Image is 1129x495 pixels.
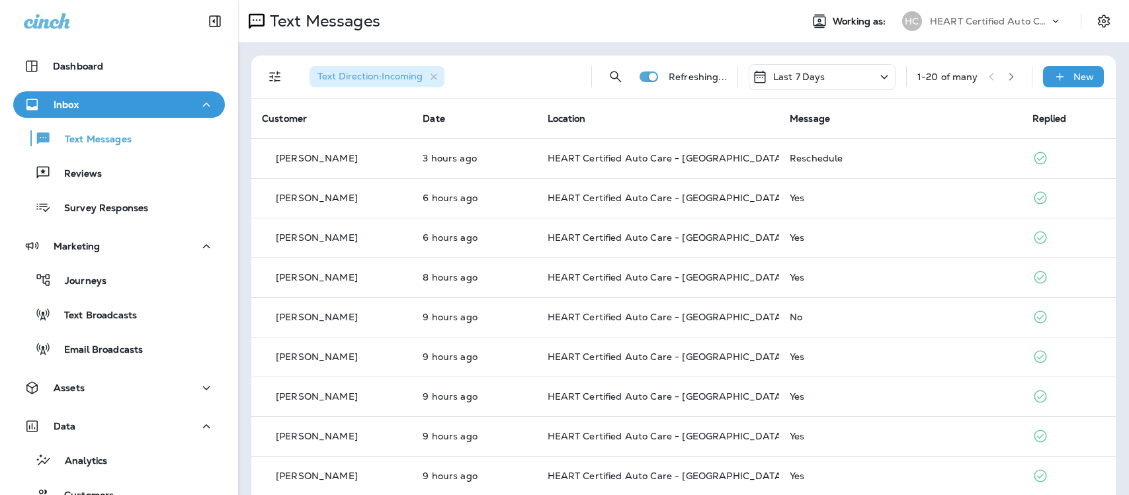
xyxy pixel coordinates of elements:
p: Analytics [52,455,107,468]
p: Sep 23, 2025 09:15 AM [423,312,526,322]
p: [PERSON_NAME] [276,351,358,362]
div: Yes [790,272,1011,283]
span: Replied [1032,112,1067,124]
button: Assets [13,375,225,401]
button: Inbox [13,91,225,118]
p: Assets [54,382,85,393]
div: Reschedule [790,153,1011,163]
p: Dashboard [53,61,103,71]
span: HEART Certified Auto Care - [GEOGRAPHIC_DATA] [548,470,785,482]
p: [PERSON_NAME] [276,391,358,402]
p: Text Messages [265,11,380,31]
div: Yes [790,471,1011,481]
p: Sep 23, 2025 12:01 PM [423,193,526,203]
p: [PERSON_NAME] [276,272,358,283]
p: [PERSON_NAME] [276,312,358,322]
button: Filters [262,64,288,90]
p: Marketing [54,241,100,251]
span: HEART Certified Auto Care - [GEOGRAPHIC_DATA] [548,232,785,244]
button: Collapse Sidebar [196,8,233,34]
span: HEART Certified Auto Care - [GEOGRAPHIC_DATA] [548,430,785,442]
button: Journeys [13,266,225,294]
p: Text Broadcasts [51,310,137,322]
p: [PERSON_NAME] [276,193,358,203]
span: HEART Certified Auto Care - [GEOGRAPHIC_DATA] [548,390,785,402]
p: Reviews [51,168,102,181]
button: Marketing [13,233,225,259]
span: Working as: [833,16,889,27]
button: Analytics [13,446,225,474]
div: No [790,312,1011,322]
span: Location [548,112,586,124]
button: Dashboard [13,53,225,79]
p: Sep 23, 2025 09:05 AM [423,391,526,402]
p: Text Messages [52,134,132,146]
p: Sep 23, 2025 03:14 PM [423,153,526,163]
p: Data [54,421,76,431]
button: Search Messages [603,64,629,90]
p: Email Broadcasts [51,344,143,357]
button: Text Broadcasts [13,300,225,328]
button: Email Broadcasts [13,335,225,363]
span: Date [423,112,445,124]
div: Yes [790,351,1011,362]
p: Sep 23, 2025 11:20 AM [423,232,526,243]
div: Yes [790,193,1011,203]
div: Yes [790,232,1011,243]
button: Reviews [13,159,225,187]
p: [PERSON_NAME] [276,232,358,243]
button: Survey Responses [13,193,225,221]
div: Text Direction:Incoming [310,66,444,87]
p: Sep 23, 2025 09:05 AM [423,431,526,441]
span: HEART Certified Auto Care - [GEOGRAPHIC_DATA] [548,351,785,363]
button: Data [13,413,225,439]
p: New [1073,71,1094,82]
p: Journeys [52,275,106,288]
p: Last 7 Days [773,71,825,82]
p: Inbox [54,99,79,110]
p: Refreshing... [669,71,727,82]
p: Sep 23, 2025 09:10 AM [423,351,526,362]
span: HEART Certified Auto Care - [GEOGRAPHIC_DATA] [548,152,785,164]
p: Survey Responses [51,202,148,215]
span: HEART Certified Auto Care - [GEOGRAPHIC_DATA] [548,192,785,204]
span: Message [790,112,830,124]
div: 1 - 20 of many [917,71,978,82]
p: [PERSON_NAME] [276,471,358,481]
button: Text Messages [13,124,225,152]
p: [PERSON_NAME] [276,431,358,441]
div: Yes [790,431,1011,441]
div: Yes [790,391,1011,402]
span: HEART Certified Auto Care - [GEOGRAPHIC_DATA] [548,271,785,283]
button: Settings [1092,9,1116,33]
p: [PERSON_NAME] [276,153,358,163]
span: Customer [262,112,307,124]
span: Text Direction : Incoming [317,70,423,82]
p: Sep 23, 2025 09:18 AM [423,272,526,283]
div: HC [902,11,922,31]
span: HEART Certified Auto Care - [GEOGRAPHIC_DATA] [548,311,785,323]
p: HEART Certified Auto Care [930,16,1049,26]
p: Sep 23, 2025 09:04 AM [423,471,526,481]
